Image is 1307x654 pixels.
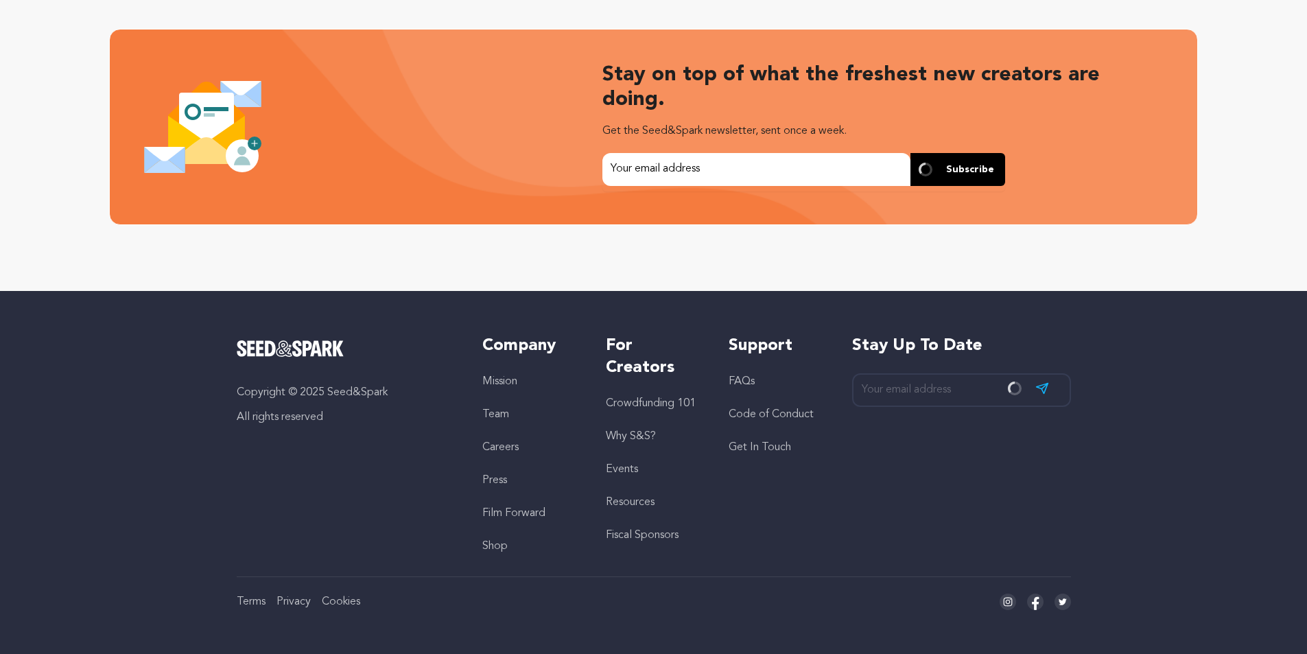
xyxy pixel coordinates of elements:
a: Shop [482,541,508,552]
a: Press [482,475,507,486]
img: Seed&Spark Logo [237,340,344,357]
img: Seed&Spark Newsletter Icon [143,67,263,187]
a: Fiscal Sponsors [606,530,679,541]
h5: Company [482,335,578,357]
a: Seed&Spark Homepage [237,340,456,357]
a: Film Forward [482,508,545,519]
button: Subscribe [910,153,1005,186]
a: Cookies [322,596,360,607]
a: Get In Touch [729,442,791,453]
a: Resources [606,497,655,508]
p: Copyright © 2025 Seed&Spark [237,384,456,401]
a: Privacy [276,596,311,607]
p: Get the Seed&Spark newsletter, sent once a week. [602,120,1140,142]
span: Subscribe [946,163,994,176]
a: Terms [237,596,266,607]
h5: Support [729,335,824,357]
a: Careers [482,442,519,453]
a: Team [482,409,509,420]
a: Mission [482,376,517,387]
h5: Stay up to date [852,335,1071,357]
input: Your email address [602,153,910,186]
h5: For Creators [606,335,701,379]
h3: Stay on top of what the freshest new creators are doing. [602,62,1140,112]
a: Code of Conduct [729,409,814,420]
a: FAQs [729,376,755,387]
a: Crowdfunding 101 [606,398,696,409]
input: Your email address [852,373,1071,407]
p: All rights reserved [237,409,456,425]
a: Events [606,464,638,475]
a: Why S&S? [606,431,656,442]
